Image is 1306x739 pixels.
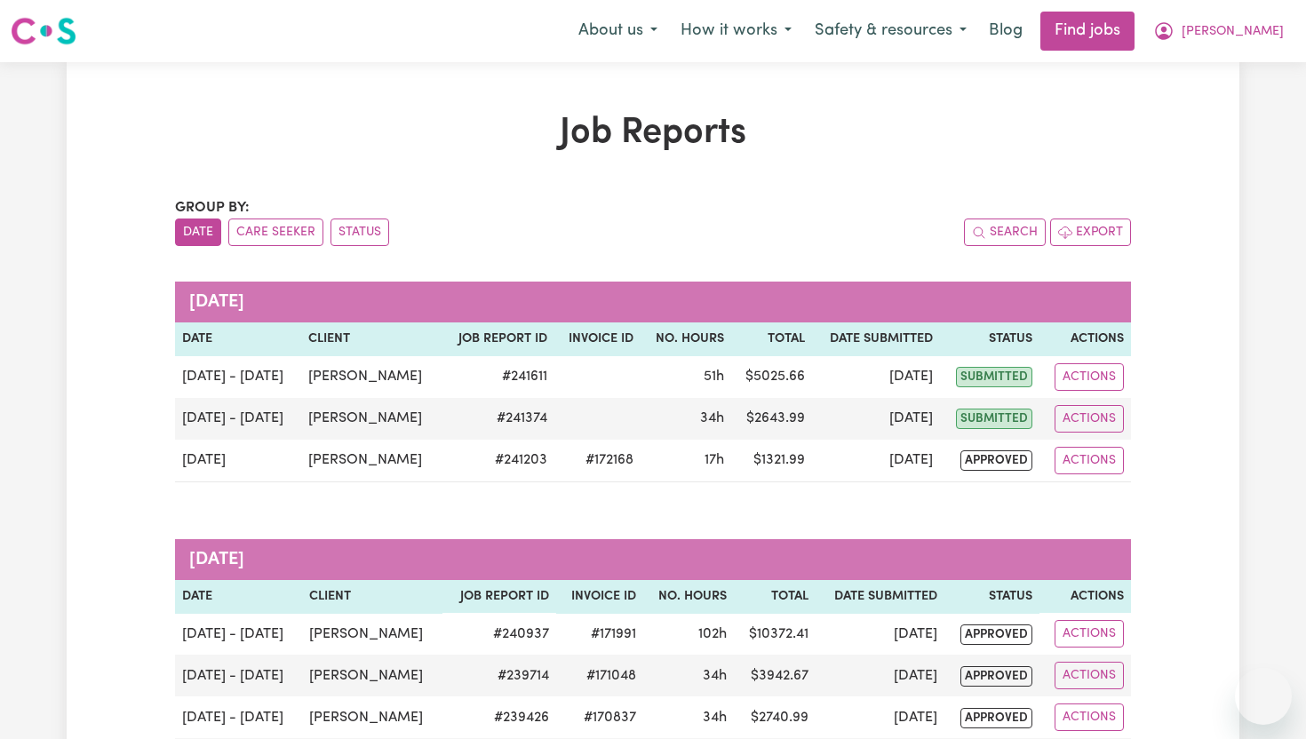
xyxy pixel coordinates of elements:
[956,367,1032,387] span: submitted
[175,440,301,482] td: [DATE]
[1182,22,1284,42] span: [PERSON_NAME]
[643,580,734,614] th: No. Hours
[812,398,940,440] td: [DATE]
[734,696,815,738] td: $ 2740.99
[301,356,442,398] td: [PERSON_NAME]
[703,711,727,725] span: 34 hours
[960,450,1032,471] span: approved
[944,580,1039,614] th: Status
[960,708,1032,728] span: approved
[1039,322,1131,356] th: Actions
[442,356,554,398] td: # 241611
[556,696,643,738] td: #170837
[1055,620,1124,648] button: Actions
[734,613,815,655] td: $ 10372.41
[301,440,442,482] td: [PERSON_NAME]
[175,282,1131,322] caption: [DATE]
[964,219,1046,246] button: Search
[816,580,944,614] th: Date Submitted
[1055,363,1124,391] button: Actions
[1040,12,1135,51] a: Find jobs
[556,580,643,614] th: Invoice ID
[978,12,1033,51] a: Blog
[1055,447,1124,474] button: Actions
[1055,703,1124,731] button: Actions
[1142,12,1295,50] button: My Account
[442,322,554,356] th: Job Report ID
[175,539,1131,580] caption: [DATE]
[816,696,944,738] td: [DATE]
[956,409,1032,429] span: submitted
[816,655,944,696] td: [DATE]
[175,322,301,356] th: Date
[175,580,302,614] th: Date
[1039,580,1131,614] th: Actions
[556,613,643,655] td: #171991
[731,398,812,440] td: $ 2643.99
[803,12,978,50] button: Safety & resources
[812,440,940,482] td: [DATE]
[669,12,803,50] button: How it works
[442,655,556,696] td: # 239714
[175,696,302,738] td: [DATE] - [DATE]
[812,322,940,356] th: Date Submitted
[731,322,812,356] th: Total
[705,453,724,467] span: 17 hours
[301,398,442,440] td: [PERSON_NAME]
[704,369,724,384] span: 51 hours
[175,398,301,440] td: [DATE] - [DATE]
[442,398,554,440] td: # 241374
[175,613,302,655] td: [DATE] - [DATE]
[330,219,389,246] button: sort invoices by paid status
[641,322,731,356] th: No. Hours
[442,440,554,482] td: # 241203
[175,112,1131,155] h1: Job Reports
[567,12,669,50] button: About us
[11,11,76,52] a: Careseekers logo
[302,613,442,655] td: [PERSON_NAME]
[175,201,250,215] span: Group by:
[700,411,724,425] span: 34 hours
[698,627,727,641] span: 102 hours
[175,655,302,696] td: [DATE] - [DATE]
[731,440,812,482] td: $ 1321.99
[1050,219,1131,246] button: Export
[442,696,556,738] td: # 239426
[960,666,1032,687] span: approved
[816,613,944,655] td: [DATE]
[940,322,1039,356] th: Status
[442,613,556,655] td: # 240937
[228,219,323,246] button: sort invoices by care seeker
[302,696,442,738] td: [PERSON_NAME]
[960,624,1032,645] span: approved
[734,580,815,614] th: Total
[302,655,442,696] td: [PERSON_NAME]
[175,356,301,398] td: [DATE] - [DATE]
[812,356,940,398] td: [DATE]
[703,669,727,683] span: 34 hours
[301,322,442,356] th: Client
[1235,668,1292,725] iframe: Button to launch messaging window
[554,440,641,482] td: #172168
[11,15,76,47] img: Careseekers logo
[554,322,641,356] th: Invoice ID
[1055,662,1124,689] button: Actions
[175,219,221,246] button: sort invoices by date
[302,580,442,614] th: Client
[1055,405,1124,433] button: Actions
[731,356,812,398] td: $ 5025.66
[556,655,643,696] td: #171048
[442,580,556,614] th: Job Report ID
[734,655,815,696] td: $ 3942.67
